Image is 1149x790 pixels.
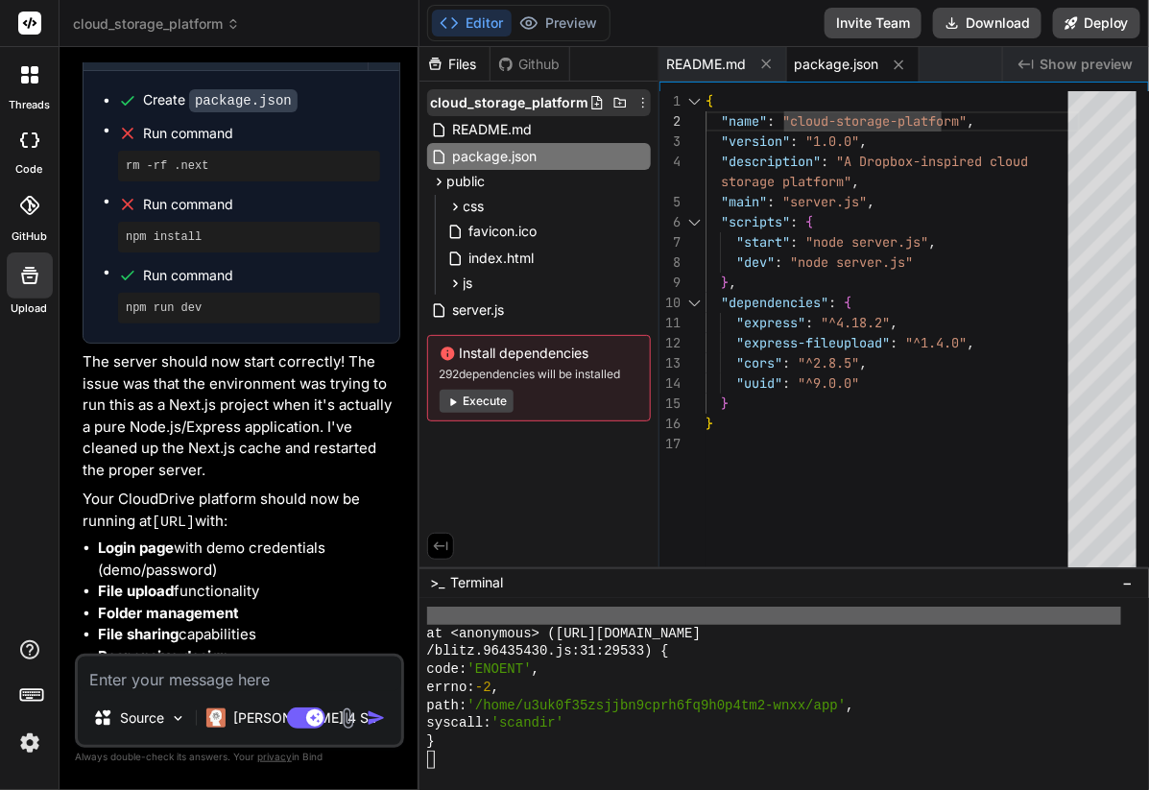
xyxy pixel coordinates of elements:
button: Execute [440,390,514,413]
span: Run command [143,124,380,143]
strong: File sharing [98,625,179,643]
li: with demo credentials (demo/password) [98,538,400,581]
span: , [859,354,867,371]
strong: Responsive design [98,647,228,665]
div: 6 [659,212,681,232]
span: : [790,233,798,251]
span: errno: [427,679,475,697]
span: : [828,294,836,311]
span: "node server.js" [790,253,913,271]
span: "start" [736,233,790,251]
span: README.md [451,118,535,141]
span: : [790,132,798,150]
span: , [729,274,736,291]
span: "node server.js" [805,233,928,251]
span: server.js [451,299,507,322]
div: 3 [659,132,681,152]
span: } [706,415,713,432]
span: privacy [257,751,292,762]
div: 16 [659,414,681,434]
pre: npm install [126,229,372,245]
img: settings [13,727,46,759]
button: Preview [512,10,606,36]
span: : [782,354,790,371]
div: Files [419,55,490,74]
div: Github [491,55,569,74]
span: − [1123,573,1134,592]
span: { [844,294,851,311]
span: path: [427,697,467,715]
span: "name" [721,112,767,130]
span: package.json [451,145,539,168]
span: "uuid" [736,374,782,392]
span: } [721,395,729,412]
img: attachment [337,707,359,730]
span: , [859,132,867,150]
p: Your CloudDrive platform should now be running at with: [83,489,400,534]
span: cloud_storage_platform [73,14,240,34]
span: css [464,197,485,216]
strong: Folder management [98,604,239,622]
span: "version" [721,132,790,150]
div: 4 [659,152,681,172]
button: Editor [432,10,512,36]
div: 11 [659,313,681,333]
label: code [16,161,43,178]
span: cloud_storage_platform [431,93,589,112]
div: 10 [659,293,681,313]
span: >_ [431,573,445,592]
span: "1.0.0" [805,132,859,150]
p: The server should now start correctly! The issue was that the environment was trying to run this ... [83,351,400,481]
div: 8 [659,252,681,273]
span: : [821,153,828,170]
div: 17 [659,434,681,454]
span: code: [427,660,467,679]
span: 'ENOENT' [467,660,532,679]
span: /blitz.96435430.js:31:29533) { [427,642,669,660]
span: 'scandir' [491,714,564,732]
span: , [532,660,539,679]
button: Download [933,8,1041,38]
span: , [967,334,974,351]
span: , [967,112,974,130]
li: capabilities [98,624,400,646]
span: "^4.18.2" [821,314,890,331]
span: package.json [795,55,879,74]
span: "A Dropbox-inspired cloud [836,153,1028,170]
span: "express-fileupload" [736,334,890,351]
span: , [890,314,898,331]
span: : [805,314,813,331]
span: Terminal [451,573,504,592]
span: : [782,374,790,392]
span: "dev" [736,253,775,271]
span: "^1.4.0" [905,334,967,351]
span: "server.js" [782,193,867,210]
label: Upload [12,300,48,317]
strong: Login page [98,539,174,557]
span: , [928,233,936,251]
span: : [767,112,775,130]
span: "cloud-storage-platform" [782,112,967,130]
div: 1 [659,91,681,111]
div: Click to collapse the range. [682,91,707,111]
div: Click to collapse the range. [682,212,707,232]
p: Source [120,708,164,728]
img: icon [367,708,386,728]
span: } [427,732,435,751]
span: public [447,172,486,191]
div: 13 [659,353,681,373]
button: − [1119,567,1137,598]
div: 12 [659,333,681,353]
img: Pick Models [170,710,186,727]
span: , [867,193,874,210]
span: "express" [736,314,805,331]
span: index.html [467,247,537,270]
span: "^2.8.5" [798,354,859,371]
div: Create [143,90,298,110]
span: : [775,253,782,271]
span: , [846,697,853,715]
span: at <anonymous> ([URL][DOMAIN_NAME] [427,625,702,643]
code: package.json [189,89,298,112]
div: 7 [659,232,681,252]
span: : [790,213,798,230]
